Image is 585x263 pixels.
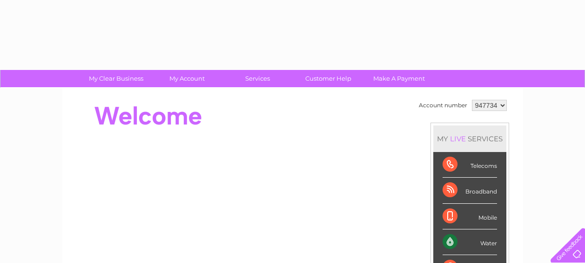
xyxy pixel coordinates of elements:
a: My Clear Business [78,70,155,87]
div: Broadband [443,178,497,203]
a: Services [219,70,296,87]
div: LIVE [448,134,468,143]
td: Account number [417,97,470,113]
a: Customer Help [290,70,367,87]
div: Telecoms [443,152,497,178]
div: MY SERVICES [433,125,506,152]
a: My Account [148,70,225,87]
a: Make A Payment [361,70,437,87]
div: Water [443,229,497,255]
div: Mobile [443,204,497,229]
